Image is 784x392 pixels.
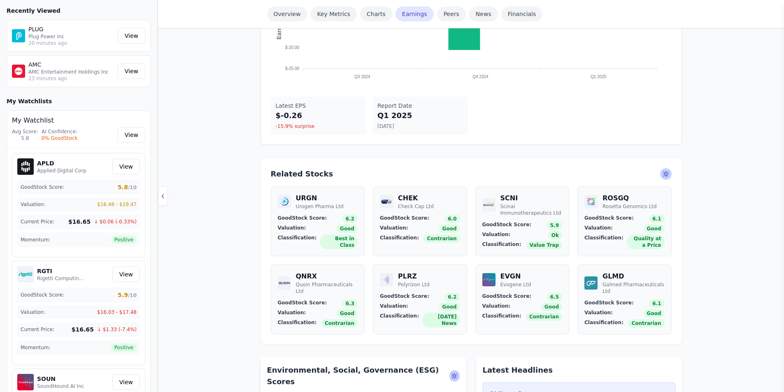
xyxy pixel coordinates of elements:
img: Scinai Immunotherapeutics Ltd Logo [482,198,496,211]
span: Classification: [482,241,521,249]
span: 5.8 [118,183,137,191]
div: Report Date [377,102,463,110]
span: GoodStock Score: [380,215,429,223]
span: Contrarian [628,319,664,327]
div: $-0.26 [276,110,361,121]
p: 23 minutes ago [28,75,114,82]
span: Best in Class [320,234,358,249]
div: [DATE] [377,123,463,130]
span: Good [644,309,665,318]
span: Contrarian [526,313,562,321]
span: Value Trap [526,241,562,249]
img: RGTI [17,266,34,283]
div: 5.8 [12,135,38,141]
h4: My Watchlist [12,116,145,125]
a: View [112,374,140,390]
h3: My Watchlists [7,97,52,105]
a: Urogen Pharma Ltd Logo URGN Urogen Pharma Ltd GoodStock Score: 6.2 Valuation: Good Classification... [271,186,365,256]
img: Polyrizon Ltd Logo [380,273,393,286]
p: Plug Power Inc [28,33,114,40]
span: $16.65 [68,218,91,226]
div: Scinai Immunotherapeutics Ltd [500,203,563,216]
div: Evogene Ltd [500,281,531,288]
a: Scinai Immunotherapeutics Ltd Logo SCNI Scinai Immunotherapeutics Ltd GoodStock Score: 5.9 Valuat... [475,186,570,256]
span: 6.2 [342,215,358,223]
p: SoundHound AI Inc [37,383,84,390]
span: Classification: [278,319,317,327]
tspan: Q4 2024 [472,74,489,79]
img: Quoin Pharmaceuticals Ltd Logo [278,276,291,290]
div: -15.9% surprise [276,123,361,130]
div: Urogen Pharma Ltd [296,203,344,210]
div: GLMD [603,271,665,281]
a: Evogene Ltd Logo EVGN Evogene Ltd GoodStock Score: 6.5 Valuation: Good Classification: Contrarian [475,264,570,334]
span: ↓ $0.06 (-0.33%) [94,218,137,225]
a: Financials [501,7,543,21]
img: Urogen Pharma Ltd Logo [278,195,291,208]
tspan: Q1 2025 [591,74,607,79]
div: URGN [296,193,344,203]
a: View [112,159,140,174]
span: Positive [111,343,137,352]
h2: Environmental, Social, Governance (ESG) Scores [267,364,446,387]
img: PLUG [12,29,25,42]
div: ROSGQ [603,193,657,203]
p: AMC Entertainment Holdings Inc [28,69,114,75]
span: Quality at a Price [627,234,665,249]
a: Peers [437,7,466,21]
span: 6.2 [444,293,460,301]
img: AMC [12,65,25,78]
div: 0% GoodStock [42,135,78,141]
span: Momentum: [21,344,50,351]
a: Quoin Pharmaceuticals Ltd Logo QNRX Quoin Pharmaceuticals Ltd GoodStock Score: 6.3 Valuation: Goo... [271,264,365,334]
span: Contrarian [321,319,358,327]
img: Rosetta Genomics Ltd Logo [584,195,598,208]
span: 5.9 [118,291,137,299]
div: Rosetta Genomics Ltd [603,203,657,210]
span: Valuation: [482,303,511,311]
span: GoodStock Score: [584,299,634,308]
a: View [118,127,145,143]
h3: Recently Viewed [7,7,151,15]
span: Valuation: [482,231,511,239]
span: Classification: [584,234,623,249]
span: Valuation: [21,309,45,315]
a: Key Metrics [310,7,357,21]
img: Check Cap Ltd Logo [380,195,393,208]
a: Earnings [395,7,434,21]
p: Rigetti Computing Inc [37,275,86,282]
div: CHEK [398,193,434,203]
p: 20 minutes ago [28,40,114,46]
span: Valuation: [278,225,306,233]
span: Ask AI [660,168,672,180]
div: Polyrizon Ltd [398,281,430,288]
span: GoodStock Score: [21,184,64,190]
a: View [118,28,145,44]
h3: Related Stocks [271,168,333,180]
div: QNRX [296,271,358,281]
span: Valuation: [584,309,613,318]
span: GoodStock Score: [380,293,429,301]
p: AMC [28,60,114,69]
h5: SOUN [37,375,84,383]
span: GoodStock Score: [584,215,634,223]
span: Valuation: [380,225,408,233]
a: Rosetta Genomics Ltd Logo ROSGQ Rosetta Genomics Ltd GoodStock Score: 6.1 Valuation: Good Classif... [577,186,672,256]
span: Good [541,303,562,311]
tspan: $-25.00 [285,66,299,71]
span: Ask AI [449,370,460,382]
p: Applied Digital Corp [37,167,86,174]
img: Galmed Pharmaceuticals Ltd Logo [584,276,598,290]
span: Current Price: [21,218,54,225]
span: 6.1 [649,299,664,308]
span: Valuation: [278,309,306,318]
div: PLRZ [398,271,430,281]
span: Good [644,225,665,233]
a: Check Cap Ltd Logo CHEK Check Cap Ltd GoodStock Score: 6.0 Valuation: Good Classification: Contra... [373,186,467,256]
span: GoodStock Score: [482,293,532,301]
span: 6.1 [649,215,664,223]
a: News [469,7,498,21]
span: Good [439,225,460,233]
a: Charts [360,7,392,21]
span: $16.46 - $19.47 [97,201,137,208]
